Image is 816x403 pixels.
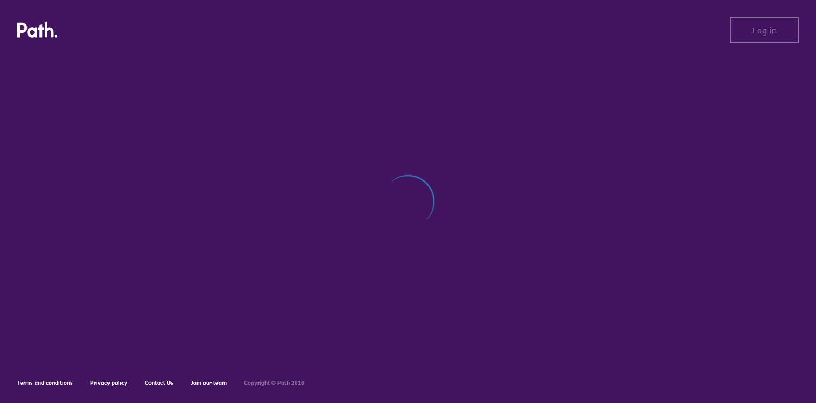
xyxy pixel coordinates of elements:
a: Terms and conditions [17,379,73,386]
button: Log in [730,17,799,43]
h6: Copyright © Path 2018 [244,380,304,386]
a: Privacy policy [90,379,127,386]
a: Join our team [191,379,227,386]
a: Contact Us [145,379,173,386]
span: Log in [752,25,777,35]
